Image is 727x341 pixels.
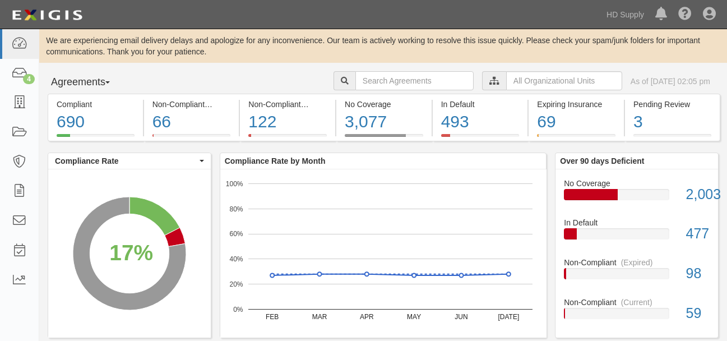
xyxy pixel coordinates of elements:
text: FEB [266,313,279,321]
text: [DATE] [498,313,519,321]
a: In Default493 [433,134,528,143]
img: logo-5460c22ac91f19d4615b14bd174203de0afe785f0fc80cf4dbbc73dc1793850b.png [8,5,86,25]
input: All Organizational Units [506,71,622,90]
div: Non-Compliant [555,257,718,268]
a: Non-Compliant(Current)66 [144,134,239,143]
div: 3,077 [345,110,423,134]
a: Non-Compliant(Current)59 [564,297,710,328]
div: (Expired) [621,257,653,268]
div: 4 [23,74,35,84]
text: MAY [407,313,421,321]
div: 493 [441,110,520,134]
b: Over 90 days Deficient [560,156,644,165]
div: In Default [441,99,520,110]
button: Compliance Rate [48,153,211,169]
a: Non-Compliant(Expired)122 [240,134,335,143]
div: Pending Review [633,99,711,110]
text: 40% [229,255,243,263]
text: 60% [229,230,243,238]
div: 69 [537,110,615,134]
a: HD Supply [601,3,650,26]
div: No Coverage [555,178,718,189]
text: APR [360,313,374,321]
div: We are experiencing email delivery delays and apologize for any inconvenience. Our team is active... [39,35,727,57]
div: Non-Compliant (Expired) [248,99,327,110]
i: Help Center - Complianz [678,8,692,21]
input: Search Agreements [355,71,474,90]
div: (Current) [209,99,240,110]
a: Compliant690 [48,134,143,143]
div: Non-Compliant [555,297,718,308]
text: 100% [226,179,243,187]
div: Compliant [57,99,135,110]
div: (Current) [621,297,652,308]
div: 98 [678,264,718,284]
text: 80% [229,205,243,213]
b: Compliance Rate by Month [225,156,326,165]
a: Non-Compliant(Expired)98 [564,257,710,297]
a: No Coverage2,003 [564,178,710,218]
div: Expiring Insurance [537,99,615,110]
button: Agreements [48,71,132,94]
a: In Default477 [564,217,710,257]
text: JUN [455,313,467,321]
div: 122 [248,110,327,134]
svg: A chart. [220,169,547,338]
span: Compliance Rate [55,155,197,167]
a: Pending Review3 [625,134,720,143]
div: 2,003 [678,185,718,205]
a: Expiring Insurance69 [529,134,624,143]
svg: A chart. [48,169,211,338]
text: 0% [233,305,243,313]
div: In Default [555,217,718,228]
div: 690 [57,110,135,134]
div: 477 [678,224,718,244]
div: No Coverage [345,99,423,110]
div: 59 [678,303,718,324]
a: No Coverage3,077 [336,134,432,143]
div: 3 [633,110,711,134]
div: Non-Compliant (Current) [152,99,231,110]
div: As of [DATE] 02:05 pm [631,76,710,87]
div: 66 [152,110,231,134]
text: 20% [229,280,243,288]
div: 17% [109,237,153,269]
div: (Expired) [305,99,337,110]
text: MAR [312,313,327,321]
